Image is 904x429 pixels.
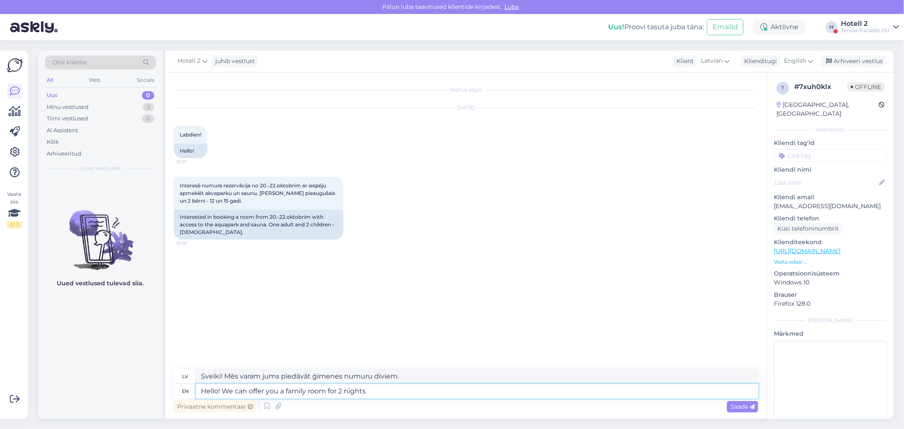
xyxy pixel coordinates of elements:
div: Tervise Paradiis OÜ [841,27,890,34]
span: Otsi kliente [53,58,86,67]
div: Vaata siia [7,190,22,228]
div: 0 / 3 [7,221,22,228]
a: Hotell 2Tervise Paradiis OÜ [841,20,899,34]
div: Klienditugi [741,57,777,66]
span: 7 [782,85,784,91]
div: 0 [142,114,154,123]
textarea: Hello! We can offer you a family room for 2 nights [196,384,758,398]
div: Web [88,75,103,86]
p: Uued vestlused tulevad siia. [57,279,144,288]
p: Kliendi tag'id [774,139,887,148]
p: Kliendi telefon [774,214,887,223]
div: Privaatne kommentaar [174,401,256,412]
input: Lisa nimi [774,178,877,187]
p: Klienditeekond [774,238,887,247]
div: All [45,75,55,86]
textarea: Sveiki! Mēs varam jums piedāvāt ģimenes numuru diviem. [196,369,758,384]
div: en [182,384,189,398]
div: # 7xuh0klx [794,82,847,92]
div: Aktiivne [754,19,805,35]
input: Lisa tag [774,149,887,162]
span: Hotell 2 [178,56,200,66]
a: [URL][DOMAIN_NAME] [774,247,840,255]
span: Labdien! [180,131,201,138]
img: Askly Logo [7,57,23,73]
b: Uus! [608,23,624,31]
p: Kliendi email [774,193,887,202]
span: English [784,56,806,66]
p: Windows 10 [774,278,887,287]
div: lv [183,369,189,384]
div: Küsi telefoninumbrit [774,223,842,234]
p: Operatsioonisüsteem [774,269,887,278]
p: Kliendi nimi [774,165,887,174]
div: Arhiveeritud [47,150,81,158]
span: Offline [847,82,885,92]
div: Kõik [47,138,59,146]
div: H [826,21,837,33]
p: [EMAIL_ADDRESS][DOMAIN_NAME] [774,202,887,211]
p: Vaata edasi ... [774,258,887,266]
div: juhib vestlust [212,57,255,66]
p: Firefox 128.0 [774,299,887,308]
div: Hotell 2 [841,20,890,27]
span: Latvian [701,56,723,66]
div: Kliendi info [774,126,887,134]
img: No chats [38,195,163,271]
div: Tiimi vestlused [47,114,88,123]
div: Minu vestlused [47,103,89,111]
span: 15:37 [176,159,208,165]
span: Saada [730,403,755,410]
div: AI Assistent [47,126,78,135]
span: Uued vestlused [81,164,120,172]
div: Uus [47,91,58,100]
div: [DATE] [174,104,758,111]
span: Interesē numura rezervācija no 20.-22.oktobrim ar iespēju apmeklēt akvaparku un saunu. [PERSON_NA... [180,182,337,204]
div: Interested in booking a room from 20.-22.oktobrim with access to the aquapark and sauna. One adul... [174,210,343,240]
p: Märkmed [774,329,887,338]
div: Socials [135,75,156,86]
div: Arhiveeri vestlus [821,56,886,67]
div: 0 [142,91,154,100]
div: Vestlus algas [174,86,758,94]
span: Luba [502,3,522,11]
div: [PERSON_NAME] [774,317,887,324]
p: Brauser [774,290,887,299]
div: Proovi tasuta juba täna: [608,22,704,32]
div: 3 [143,103,154,111]
div: Klient [673,57,694,66]
div: Hello! [174,144,207,158]
div: [GEOGRAPHIC_DATA], [GEOGRAPHIC_DATA] [776,100,879,118]
button: Emailid [707,19,743,35]
span: 15:38 [176,240,208,246]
